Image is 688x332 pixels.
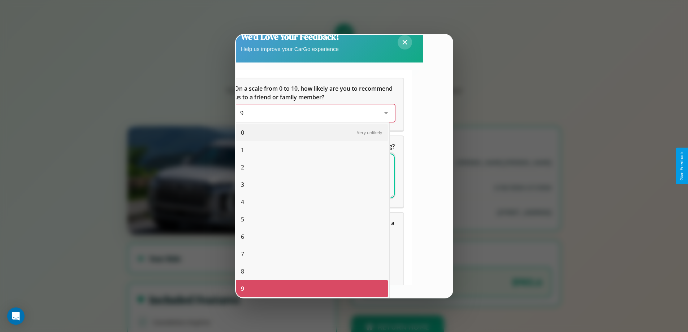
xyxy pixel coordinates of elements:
[241,163,244,172] span: 2
[240,109,243,117] span: 9
[241,31,339,43] h2: We'd Love Your Feedback!
[357,129,382,135] span: Very unlikely
[241,128,244,137] span: 0
[236,211,388,228] div: 5
[7,307,25,325] div: Open Intercom Messenger
[236,141,388,159] div: 1
[241,44,339,54] p: Help us improve your CarGo experience
[234,104,395,122] div: On a scale from 0 to 10, how likely are you to recommend us to a friend or family member?
[236,280,388,297] div: 9
[236,245,388,263] div: 7
[241,180,244,189] span: 3
[236,176,388,193] div: 3
[234,84,395,102] h5: On a scale from 0 to 10, how likely are you to recommend us to a friend or family member?
[236,297,388,315] div: 10
[241,284,244,293] span: 9
[236,228,388,245] div: 6
[241,215,244,224] span: 5
[236,193,388,211] div: 4
[241,267,244,276] span: 8
[236,159,388,176] div: 2
[241,146,244,154] span: 1
[234,142,395,150] span: What can we do to make your experience more satisfying?
[241,232,244,241] span: 6
[234,219,396,236] span: Which of the following features do you value the most in a vehicle?
[241,250,244,258] span: 7
[236,263,388,280] div: 8
[226,78,403,130] div: On a scale from 0 to 10, how likely are you to recommend us to a friend or family member?
[236,124,388,141] div: 0
[679,151,684,181] div: Give Feedback
[241,198,244,206] span: 4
